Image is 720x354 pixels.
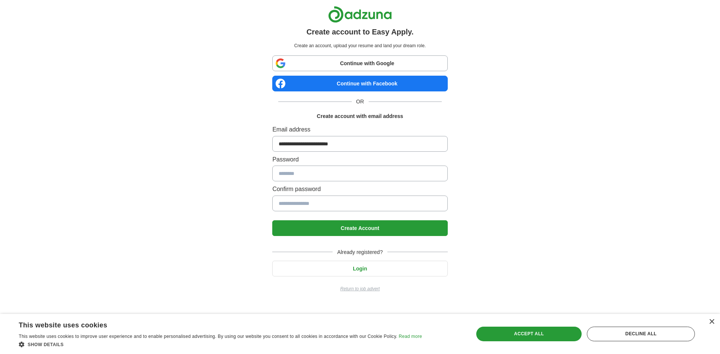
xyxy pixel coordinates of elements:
[328,6,392,23] img: Adzuna logo
[272,184,447,194] label: Confirm password
[317,112,403,120] h1: Create account with email address
[272,266,447,272] a: Login
[272,220,447,236] button: Create Account
[709,319,714,325] div: Close
[272,125,447,134] label: Email address
[399,334,422,339] a: Read more, opens a new window
[272,261,447,276] button: Login
[587,327,695,341] div: Decline all
[19,318,403,330] div: This website uses cookies
[306,26,414,38] h1: Create account to Easy Apply.
[352,97,369,106] span: OR
[272,76,447,91] a: Continue with Facebook
[476,327,582,341] div: Accept all
[333,248,387,256] span: Already registered?
[274,42,446,49] p: Create an account, upload your resume and land your dream role.
[272,155,447,164] label: Password
[19,334,397,339] span: This website uses cookies to improve user experience and to enable personalised advertising. By u...
[272,55,447,71] a: Continue with Google
[272,285,447,293] a: Return to job advert
[19,341,422,348] div: Show details
[28,342,64,347] span: Show details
